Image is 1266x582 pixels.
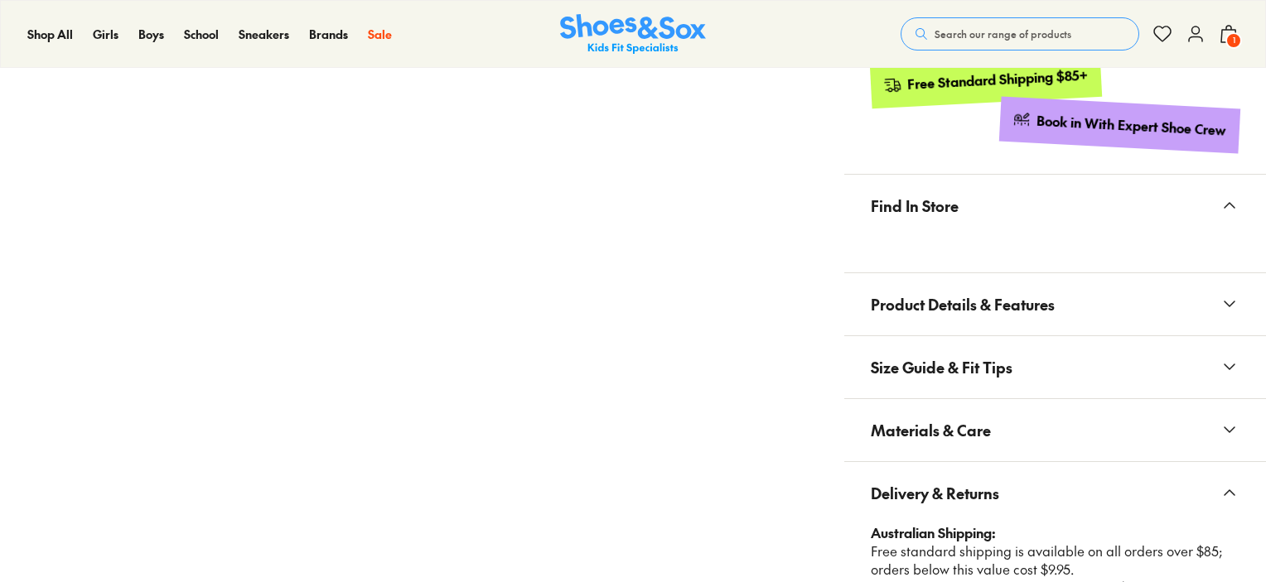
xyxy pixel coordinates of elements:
[239,26,289,43] a: Sneakers
[871,181,959,230] span: Find In Store
[844,462,1266,524] button: Delivery & Returns
[901,17,1139,51] button: Search our range of products
[844,175,1266,237] button: Find In Store
[27,26,73,43] a: Shop All
[368,26,392,42] span: Sale
[844,273,1266,335] button: Product Details & Features
[560,14,706,55] img: SNS_Logo_Responsive.svg
[368,26,392,43] a: Sale
[871,280,1055,329] span: Product Details & Features
[906,65,1088,93] div: Free Standard Shipping $85+
[93,26,118,42] span: Girls
[309,26,348,42] span: Brands
[999,96,1240,153] a: Book in With Expert Shoe Crew
[935,26,1071,41] span: Search our range of products
[1219,16,1239,52] button: 1
[309,26,348,43] a: Brands
[871,237,1239,253] iframe: Find in Store
[871,343,1012,392] span: Size Guide & Fit Tips
[844,399,1266,461] button: Materials & Care
[871,523,996,541] strong: Australian Shipping:
[138,26,164,43] a: Boys
[239,26,289,42] span: Sneakers
[184,26,219,42] span: School
[138,26,164,42] span: Boys
[869,52,1101,108] a: Free Standard Shipping $85+
[1036,112,1227,140] div: Book in With Expert Shoe Crew
[27,26,73,42] span: Shop All
[560,14,706,55] a: Shoes & Sox
[93,26,118,43] a: Girls
[1225,32,1242,49] span: 1
[871,406,991,455] span: Materials & Care
[871,469,999,517] span: Delivery & Returns
[844,336,1266,398] button: Size Guide & Fit Tips
[184,26,219,43] a: School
